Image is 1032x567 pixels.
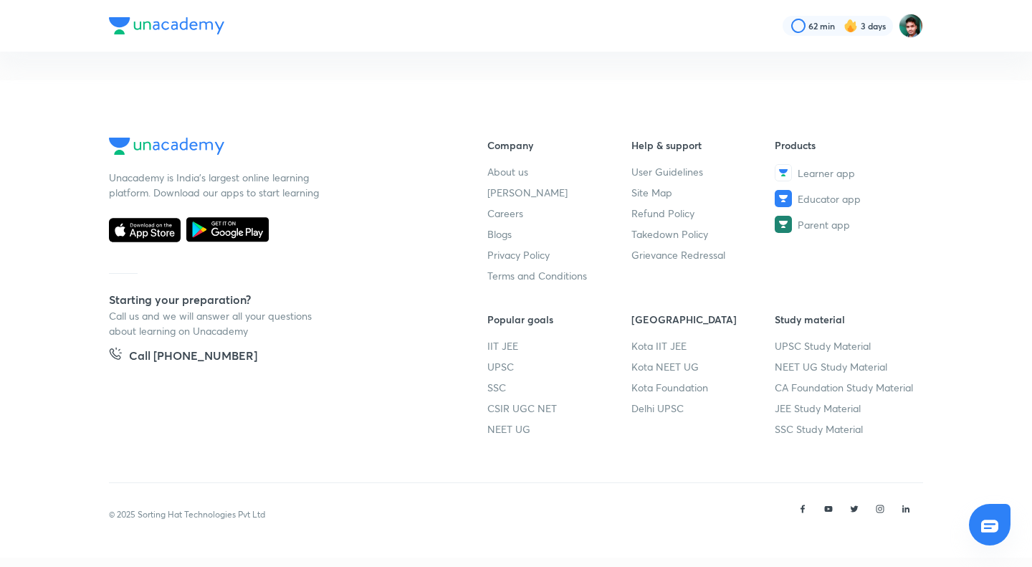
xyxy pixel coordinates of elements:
img: streak [844,19,858,33]
a: SSC Study Material [775,421,919,437]
img: Parent app [775,216,792,233]
a: CSIR UGC NET [487,401,631,416]
a: Terms and Conditions [487,268,631,283]
span: Parent app [798,217,850,232]
p: © 2025 Sorting Hat Technologies Pvt Ltd [109,508,265,521]
img: Company Logo [109,17,224,34]
a: Learner app [775,164,919,181]
p: Call us and we will answer all your questions about learning on Unacademy [109,308,324,338]
a: NEET UG Study Material [775,359,919,374]
a: Kota IIT JEE [631,338,775,353]
h5: Call [PHONE_NUMBER] [129,347,257,367]
p: Unacademy is India’s largest online learning platform. Download our apps to start learning [109,170,324,200]
a: JEE Study Material [775,401,919,416]
a: Refund Policy [631,206,775,221]
h6: [GEOGRAPHIC_DATA] [631,312,775,327]
span: Careers [487,206,523,221]
img: Company Logo [109,138,224,155]
a: About us [487,164,631,179]
h6: Company [487,138,631,153]
h6: Products [775,138,919,153]
h5: Starting your preparation? [109,291,441,308]
a: Delhi UPSC [631,401,775,416]
a: UPSC [487,359,631,374]
a: IIT JEE [487,338,631,353]
a: Grievance Redressal [631,247,775,262]
a: Call [PHONE_NUMBER] [109,347,257,367]
img: Learner app [775,164,792,181]
a: [PERSON_NAME] [487,185,631,200]
a: Site Map [631,185,775,200]
a: Educator app [775,190,919,207]
a: User Guidelines [631,164,775,179]
a: CA Foundation Study Material [775,380,919,395]
img: Avinash Gupta [899,14,923,38]
a: UPSC Study Material [775,338,919,353]
a: Careers [487,206,631,221]
img: Educator app [775,190,792,207]
span: Learner app [798,166,855,181]
a: Kota Foundation [631,380,775,395]
a: Privacy Policy [487,247,631,262]
a: Takedown Policy [631,227,775,242]
a: Parent app [775,216,919,233]
h6: Help & support [631,138,775,153]
a: Company Logo [109,138,441,158]
a: Kota NEET UG [631,359,775,374]
a: SSC [487,380,631,395]
h6: Popular goals [487,312,631,327]
a: Blogs [487,227,631,242]
h6: Study material [775,312,919,327]
span: Educator app [798,191,861,206]
a: NEET UG [487,421,631,437]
